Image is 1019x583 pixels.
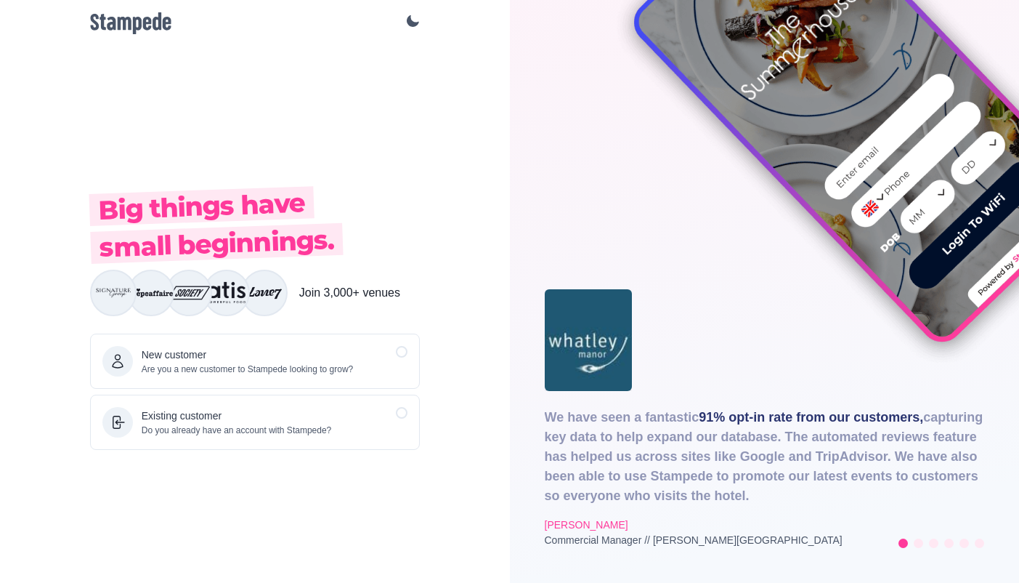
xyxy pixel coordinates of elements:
[205,271,248,315] img: atis
[545,410,699,425] span: We have seen a fantastic
[391,14,420,28] button: change-color
[142,363,354,376] p: Are you a new customer to Stampede looking to grow?
[545,519,628,531] cite: [PERSON_NAME]
[167,271,211,315] img: society
[545,408,985,506] p: 91% opt-in rate from our customers,
[243,271,286,315] img: lane7
[142,424,332,437] p: Do you already have an account with Stampede?
[142,409,332,424] p: Existing customer
[545,410,983,503] span: capturing key data to help expand our database. The automated reviews feature has helped us acros...
[299,284,400,302] p: Join 3,000+ venues
[142,347,354,363] p: New customer
[92,271,135,315] img: signature
[129,271,173,315] img: crepeaffaire
[545,533,843,548] p: Commercial Manager // [PERSON_NAME][GEOGRAPHIC_DATA]
[545,289,632,391] img: Lance Keirle
[89,186,314,226] span: Big things have
[90,223,343,264] span: small beginnings.
[90,12,171,34] a: stampede main logo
